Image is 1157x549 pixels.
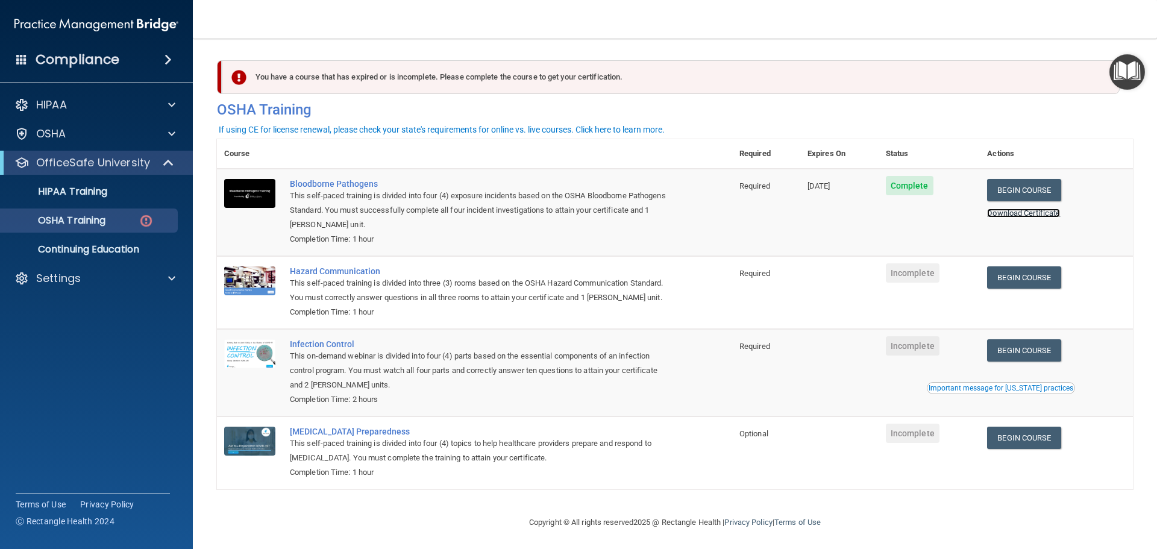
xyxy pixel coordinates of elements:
div: This self-paced training is divided into four (4) topics to help healthcare providers prepare and... [290,436,672,465]
div: Completion Time: 1 hour [290,465,672,480]
h4: OSHA Training [217,101,1133,118]
a: Settings [14,271,175,286]
a: Terms of Use [774,518,821,527]
div: If using CE for license renewal, please check your state's requirements for online vs. live cours... [219,125,665,134]
a: Begin Course [987,339,1061,362]
a: [MEDICAL_DATA] Preparedness [290,427,672,436]
a: Begin Course [987,427,1061,449]
button: Open Resource Center [1109,54,1145,90]
div: Completion Time: 1 hour [290,305,672,319]
span: Required [739,269,770,278]
span: [DATE] [807,181,830,190]
span: Incomplete [886,263,939,283]
img: PMB logo [14,13,178,37]
th: Actions [980,139,1133,169]
a: Infection Control [290,339,672,349]
a: Privacy Policy [724,518,772,527]
div: Completion Time: 2 hours [290,392,672,407]
button: Read this if you are a dental practitioner in the state of CA [927,382,1075,394]
a: Download Certificate [987,209,1060,218]
a: Begin Course [987,179,1061,201]
p: OSHA [36,127,66,141]
span: Complete [886,176,933,195]
img: exclamation-circle-solid-danger.72ef9ffc.png [231,70,246,85]
div: This on-demand webinar is divided into four (4) parts based on the essential components of an inf... [290,349,672,392]
p: HIPAA Training [8,186,107,198]
a: OfficeSafe University [14,155,175,170]
th: Expires On [800,139,879,169]
p: HIPAA [36,98,67,112]
th: Status [879,139,980,169]
span: Ⓒ Rectangle Health 2024 [16,515,114,527]
a: Begin Course [987,266,1061,289]
div: This self-paced training is divided into three (3) rooms based on the OSHA Hazard Communication S... [290,276,672,305]
span: Required [739,181,770,190]
th: Course [217,139,283,169]
div: Completion Time: 1 hour [290,232,672,246]
p: Continuing Education [8,243,172,256]
th: Required [732,139,800,169]
div: You have a course that has expired or is incomplete. Please complete the course to get your certi... [222,60,1120,94]
div: Important message for [US_STATE] practices [929,384,1073,392]
p: OSHA Training [8,215,105,227]
div: Copyright © All rights reserved 2025 @ Rectangle Health | | [455,503,895,542]
a: HIPAA [14,98,175,112]
span: Optional [739,429,768,438]
a: Hazard Communication [290,266,672,276]
span: Incomplete [886,336,939,356]
a: Bloodborne Pathogens [290,179,672,189]
a: Terms of Use [16,498,66,510]
img: danger-circle.6113f641.png [139,213,154,228]
a: Privacy Policy [80,498,134,510]
p: Settings [36,271,81,286]
h4: Compliance [36,51,119,68]
p: OfficeSafe University [36,155,150,170]
a: OSHA [14,127,175,141]
button: If using CE for license renewal, please check your state's requirements for online vs. live cours... [217,124,666,136]
span: Incomplete [886,424,939,443]
span: Required [739,342,770,351]
div: This self-paced training is divided into four (4) exposure incidents based on the OSHA Bloodborne... [290,189,672,232]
